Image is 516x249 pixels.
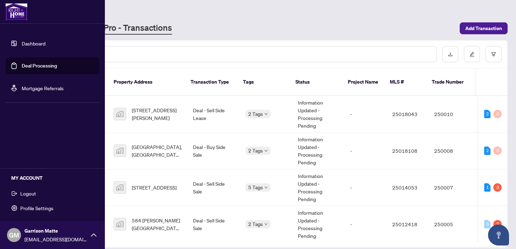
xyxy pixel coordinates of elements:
span: 25012418 [392,221,417,227]
a: Deal Processing [22,63,57,69]
span: down [264,186,268,189]
div: 0 [484,220,490,228]
th: MLS # [384,69,426,96]
h5: MY ACCOUNT [11,174,99,182]
span: down [264,149,268,152]
button: edit [464,46,480,62]
span: Add Transaction [465,23,502,34]
th: Transaction Type [185,69,237,96]
button: Profile Settings [6,202,99,214]
span: Profile Settings [20,202,53,214]
img: logo [6,3,27,20]
span: GM [9,230,19,240]
img: thumbnail-img [114,108,126,120]
button: filter [486,46,502,62]
td: 250010 [429,96,478,133]
div: 2 [484,147,490,155]
button: download [442,46,458,62]
span: 25014053 [392,184,417,191]
th: Status [290,69,342,96]
span: 2 Tags [248,147,263,155]
td: 250005 [429,206,478,243]
span: 2 Tags [248,110,263,118]
div: 3 [493,183,502,192]
td: Information Updated - Processing Pending [292,133,345,169]
span: down [264,112,268,116]
div: 1 [484,183,490,192]
span: down [264,222,268,226]
img: thumbnail-img [114,182,126,193]
span: Garrison Matte [24,227,87,235]
td: Deal - Sell Side Sale [187,206,240,243]
div: 2 [484,110,490,118]
span: 25018108 [392,148,417,154]
div: 0 [493,110,502,118]
th: Property Address [108,69,185,96]
img: thumbnail-img [114,145,126,157]
th: Project Name [342,69,384,96]
span: filter [491,52,496,57]
span: 584 [PERSON_NAME][GEOGRAPHIC_DATA], [GEOGRAPHIC_DATA] [132,216,182,232]
th: Tags [237,69,290,96]
span: edit [470,52,474,57]
span: 5 Tags [248,183,263,191]
span: 25018043 [392,111,417,117]
td: - [345,206,387,243]
td: - [345,96,387,133]
td: - [345,169,387,206]
td: Information Updated - Processing Pending [292,169,345,206]
a: Mortgage Referrals [22,85,64,91]
span: 2 Tags [248,220,263,228]
td: 250007 [429,169,478,206]
button: Add Transaction [460,22,508,34]
td: Deal - Sell Side Lease [187,96,240,133]
td: Information Updated - Processing Pending [292,206,345,243]
td: Deal - Sell Side Sale [187,169,240,206]
button: Logout [6,187,99,199]
div: 2 [493,220,502,228]
a: Dashboard [22,40,45,47]
td: Deal - Buy Side Sale [187,133,240,169]
span: [STREET_ADDRESS][PERSON_NAME] [132,106,182,122]
td: - [345,133,387,169]
span: [STREET_ADDRESS] [132,184,177,191]
th: Trade Number [426,69,475,96]
td: 250008 [429,133,478,169]
span: [EMAIL_ADDRESS][DOMAIN_NAME] [24,235,87,243]
button: Open asap [488,225,509,246]
div: 0 [493,147,502,155]
span: download [448,52,453,57]
img: thumbnail-img [114,218,126,230]
span: Logout [20,188,36,199]
span: [GEOGRAPHIC_DATA], [GEOGRAPHIC_DATA], [GEOGRAPHIC_DATA] [132,143,182,158]
td: Information Updated - Processing Pending [292,96,345,133]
